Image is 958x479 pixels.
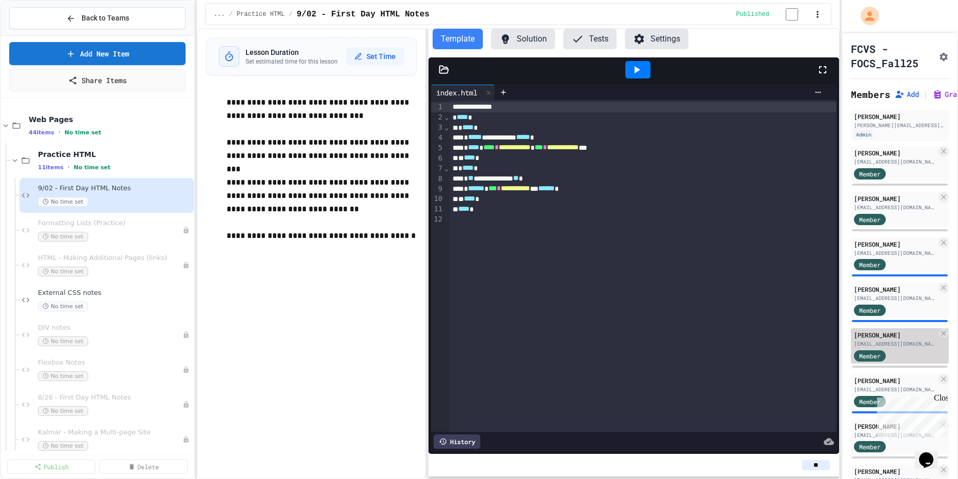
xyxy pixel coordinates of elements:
span: No time set [65,129,101,136]
button: Settings [625,29,688,49]
div: 6 [431,153,444,164]
span: Member [859,260,881,269]
span: Practice HTML [237,10,285,18]
div: [PERSON_NAME] [854,148,936,157]
div: Unpublished [182,331,190,338]
h3: Lesson Duration [246,47,338,57]
div: 3 [431,123,444,133]
div: index.html [431,85,495,100]
span: Practice HTML [38,150,192,159]
span: Fold line [444,164,449,172]
div: [PERSON_NAME] [854,376,936,385]
span: 8/26 - First Day HTML Notes [38,393,182,402]
span: Fold line [444,113,449,121]
span: Fold line [444,123,449,131]
div: Unpublished [182,401,190,408]
h2: Members [851,87,890,102]
div: [EMAIL_ADDRESS][DOMAIN_NAME] [854,386,936,393]
span: No time set [38,336,88,346]
div: 5 [431,143,444,153]
span: Member [859,215,881,224]
a: Delete [99,460,188,474]
div: 7 [431,164,444,174]
span: | [923,88,928,101]
div: Unpublished [182,366,190,373]
span: Flexbox Notes [38,358,182,367]
button: Add [894,89,919,99]
span: Member [859,397,881,406]
div: [EMAIL_ADDRESS][DOMAIN_NAME] [854,431,936,439]
span: HTML - Making Additional Pages (links) [38,254,182,263]
span: Member [859,351,881,361]
span: No time set [38,302,88,311]
iframe: chat widget [915,438,948,469]
span: 44 items [29,129,54,136]
span: Member [859,306,881,315]
div: Content is published and visible to students [736,8,810,21]
span: No time set [38,406,88,416]
div: History [434,434,480,449]
div: 11 [431,204,444,214]
span: No time set [38,371,88,381]
span: Kalmar - Making a Multi-page Site [38,428,182,437]
span: 9/02 - First Day HTML Notes [297,8,430,21]
span: Member [859,169,881,178]
span: No time set [38,441,88,451]
div: 8 [431,174,444,184]
span: • [68,163,70,171]
div: [EMAIL_ADDRESS][DOMAIN_NAME] [854,294,936,302]
button: Back to Teams [9,7,186,29]
button: Set Time [346,47,404,66]
div: 2 [431,112,444,123]
span: External CSS notes [38,289,192,297]
div: 9 [431,184,444,194]
h1: FCVS - FOCS_Fall25 [851,42,934,70]
p: Set estimated time for this lesson [246,57,338,66]
span: No time set [74,164,111,171]
div: [PERSON_NAME] [854,112,946,121]
span: DIV notes [38,324,182,332]
div: [EMAIL_ADDRESS][DOMAIN_NAME] [854,204,936,211]
div: index.html [431,87,482,98]
button: Solution [491,29,555,49]
div: Admin [854,130,873,139]
div: [PERSON_NAME] [854,330,936,340]
a: Publish [7,460,95,474]
div: [PERSON_NAME] [854,194,936,203]
div: Unpublished [182,436,190,443]
span: 9/02 - First Day HTML Notes [38,184,192,193]
span: ... [214,10,225,18]
a: Add New Item [9,42,186,65]
div: Unpublished [182,227,190,234]
span: Web Pages [29,115,192,124]
span: Formatting Lists (Practice) [38,219,182,228]
div: [EMAIL_ADDRESS][DOMAIN_NAME] [854,249,936,257]
span: Published [736,10,769,18]
div: Chat with us now!Close [4,4,71,65]
span: Back to Teams [81,13,129,24]
div: My Account [850,4,882,28]
div: [PERSON_NAME] [854,285,936,294]
span: No time set [38,267,88,276]
div: Unpublished [182,262,190,269]
button: Assignment Settings [939,50,949,62]
div: [PERSON_NAME][EMAIL_ADDRESS][PERSON_NAME][DOMAIN_NAME] [854,122,946,129]
div: 1 [431,102,444,112]
span: Member [859,442,881,451]
div: [PERSON_NAME] [854,422,936,431]
input: publish toggle [773,8,810,21]
button: Tests [563,29,617,49]
span: No time set [38,232,88,242]
div: [EMAIL_ADDRESS][DOMAIN_NAME] [854,158,936,166]
button: Template [433,29,483,49]
div: [PERSON_NAME] [854,467,936,476]
a: Share Items [9,69,186,91]
div: 4 [431,133,444,143]
span: No time set [38,197,88,207]
div: 12 [431,214,444,225]
span: • [58,128,60,136]
div: [PERSON_NAME] [854,239,936,249]
div: [EMAIL_ADDRESS][DOMAIN_NAME] [854,340,936,348]
span: 11 items [38,164,64,171]
span: / [289,10,292,18]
